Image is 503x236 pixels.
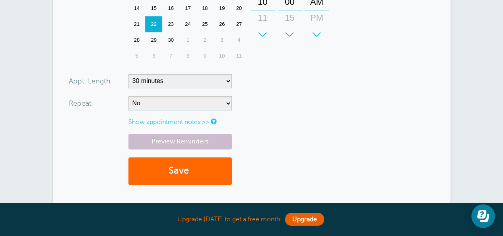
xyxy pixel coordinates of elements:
div: Saturday, September 27 [231,16,248,32]
div: Thursday, September 18 [196,0,214,16]
div: 29 [145,32,162,48]
div: Friday, September 26 [214,16,231,32]
div: Sunday, September 14 [128,0,146,16]
div: 24 [179,16,196,32]
div: 1 [179,32,196,48]
div: Sunday, September 21 [128,16,146,32]
div: 4 [231,32,248,48]
div: 23 [162,16,179,32]
a: Show appointment notes >> [128,118,209,126]
div: Friday, September 19 [214,0,231,16]
div: 21 [128,16,146,32]
div: Tuesday, September 30 [162,32,179,48]
div: 5 [128,48,146,64]
div: 14 [128,0,146,16]
div: Thursday, September 25 [196,16,214,32]
div: 30 [280,26,299,42]
div: Wednesday, October 8 [179,48,196,64]
div: Wednesday, October 1 [179,32,196,48]
div: PM [307,10,326,26]
a: Preview Reminders [128,134,232,149]
div: Wednesday, September 17 [179,0,196,16]
div: 27 [231,16,248,32]
div: Friday, October 10 [214,48,231,64]
div: 11 [231,48,248,64]
div: Wednesday, September 24 [179,16,196,32]
div: 20 [231,0,248,16]
div: 22 [145,16,162,32]
a: Upgrade [285,213,324,226]
div: 3 [214,32,231,48]
div: Monday, September 15 [145,0,162,16]
label: Appt. Length [69,77,111,85]
button: Save [128,157,232,185]
div: Friday, October 3 [214,32,231,48]
label: Repeat [69,100,91,107]
div: 15 [145,0,162,16]
div: Monday, September 22 [145,16,162,32]
div: 10 [214,48,231,64]
div: Tuesday, September 23 [162,16,179,32]
div: 28 [128,32,146,48]
div: 7 [162,48,179,64]
a: Notes are for internal use only, and are not visible to your clients. [211,119,216,124]
div: 17 [179,0,196,16]
div: Monday, September 29 [145,32,162,48]
iframe: Resource center [471,204,495,228]
div: 18 [196,0,214,16]
div: 15 [280,10,299,26]
div: Saturday, October 4 [231,32,248,48]
div: 9 [196,48,214,64]
div: 2 [196,32,214,48]
div: Thursday, October 9 [196,48,214,64]
div: 6 [145,48,162,64]
div: Saturday, September 20 [231,0,248,16]
div: 30 [162,32,179,48]
div: Thursday, October 2 [196,32,214,48]
div: Monday, October 6 [145,48,162,64]
div: 11 [253,10,272,26]
div: Tuesday, October 7 [162,48,179,64]
div: Upgrade [DATE] to get a free month! [53,211,451,228]
div: Sunday, October 5 [128,48,146,64]
div: Sunday, September 28 [128,32,146,48]
div: Tuesday, September 16 [162,0,179,16]
div: 19 [214,0,231,16]
div: 8 [179,48,196,64]
div: 16 [162,0,179,16]
div: 26 [214,16,231,32]
div: 25 [196,16,214,32]
div: Saturday, October 11 [231,48,248,64]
